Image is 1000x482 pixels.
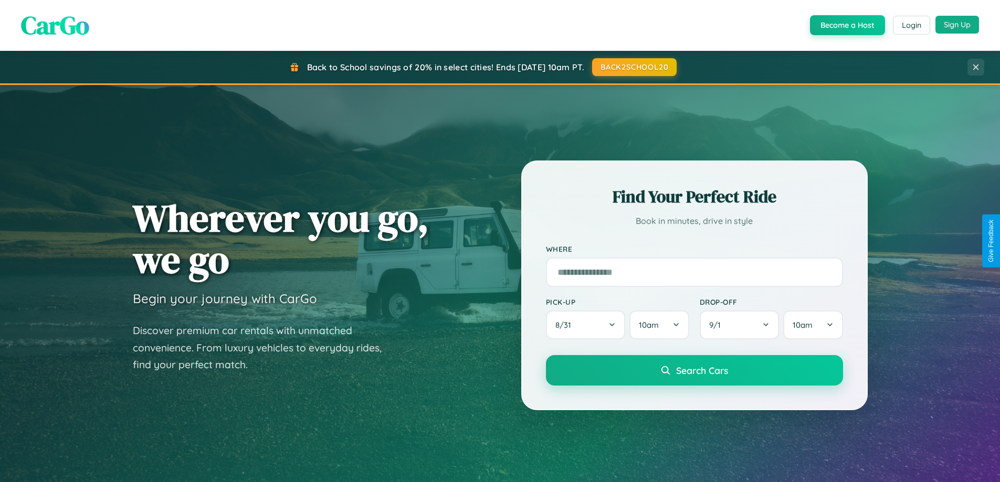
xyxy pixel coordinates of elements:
div: Give Feedback [987,220,995,262]
label: Pick-up [546,297,689,306]
span: 9 / 1 [709,320,726,330]
p: Discover premium car rentals with unmatched convenience. From luxury vehicles to everyday rides, ... [133,322,395,373]
span: Back to School savings of 20% in select cities! Ends [DATE] 10am PT. [307,62,584,72]
button: 8/31 [546,310,626,339]
button: Search Cars [546,355,843,385]
span: Search Cars [676,365,728,376]
span: 8 / 31 [555,320,576,330]
span: CarGo [21,8,89,42]
h2: Find Your Perfect Ride [546,185,843,208]
label: Drop-off [700,297,843,306]
h3: Begin your journey with CarGo [133,291,317,306]
span: 10am [793,320,813,330]
label: Where [546,244,843,253]
button: Become a Host [810,15,885,35]
button: 10am [783,310,843,339]
button: Sign Up [935,16,979,34]
button: 9/1 [700,310,780,339]
button: BACK2SCHOOL20 [592,58,677,76]
h1: Wherever you go, we go [133,197,429,280]
button: 10am [629,310,689,339]
span: 10am [639,320,659,330]
p: Book in minutes, drive in style [546,213,843,229]
button: Login [893,16,930,35]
